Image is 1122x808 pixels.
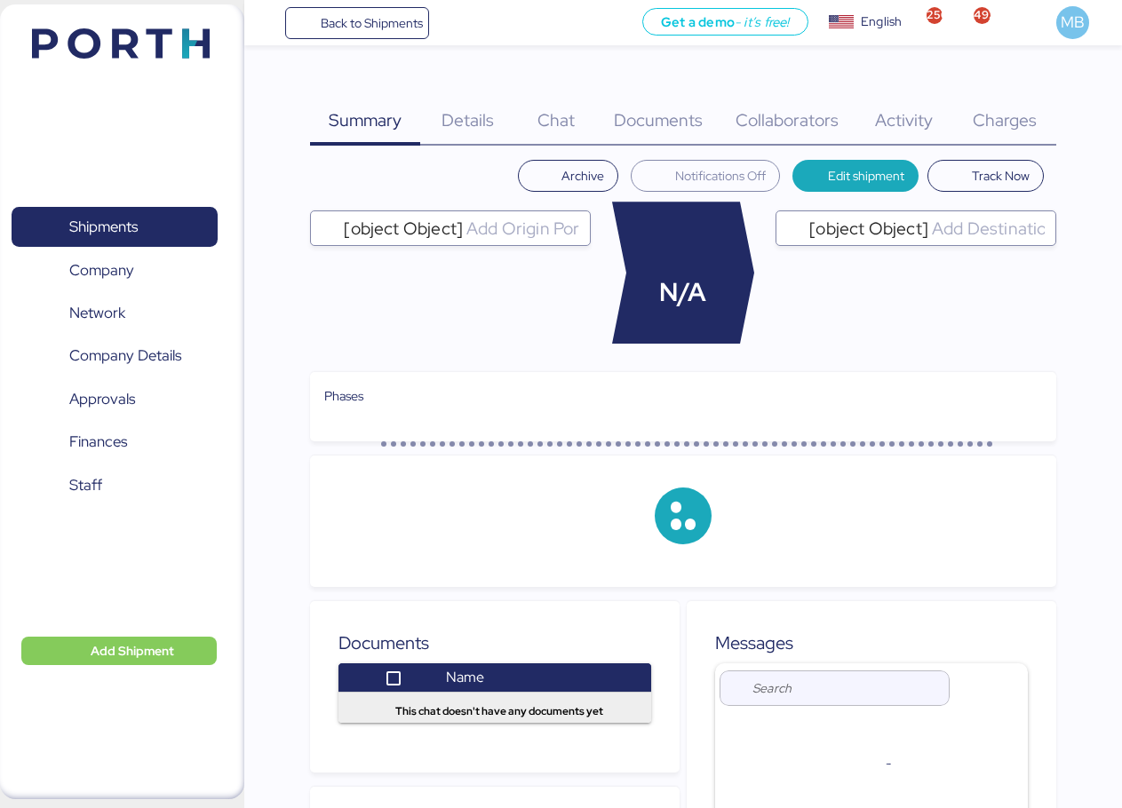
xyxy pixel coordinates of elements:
div: Documents [338,630,651,656]
span: MB [1061,11,1085,34]
span: This chat doesn't have any documents yet [395,703,603,719]
span: Collaborators [736,108,839,131]
span: Approvals [69,386,135,412]
a: Network [12,293,218,334]
span: Company Details [69,343,181,368]
span: Edit shipment [828,165,904,186]
span: Company [69,257,134,283]
span: Chat [537,108,575,131]
input: Search [752,670,939,706]
a: Finances [12,422,218,463]
span: Charges [973,108,1037,131]
button: Archive [518,160,619,192]
button: Track Now [927,160,1044,192]
span: Documents [614,108,703,131]
a: Shipments [12,207,218,248]
a: Staff [12,465,218,506]
input: [object Object] [928,218,1048,239]
span: Add Shipment [91,640,174,661]
div: Messages [715,630,1028,656]
button: Notifications Off [631,160,780,192]
span: Details [442,108,494,131]
div: Phases [324,386,1042,406]
a: Company Details [12,336,218,376]
span: Activity [875,108,933,131]
span: Staff [69,472,102,498]
a: Approvals [12,379,218,420]
button: Add Shipment [21,637,217,665]
span: Track Now [972,165,1030,186]
span: Finances [69,429,127,455]
span: Network [69,300,125,326]
span: [object Object] [809,220,928,236]
span: Name [446,668,484,686]
a: Company [12,250,218,290]
span: Notifications Off [675,165,766,186]
span: Shipments [69,214,138,240]
span: Archive [561,165,604,186]
span: Back to Shipments [321,12,423,34]
a: Back to Shipments [285,7,430,39]
button: Edit shipment [792,160,919,192]
span: N/A [659,273,706,312]
span: Summary [329,108,402,131]
span: [object Object] [344,220,463,236]
div: English [861,12,902,31]
button: Menu [255,8,285,38]
input: [object Object] [463,218,583,239]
